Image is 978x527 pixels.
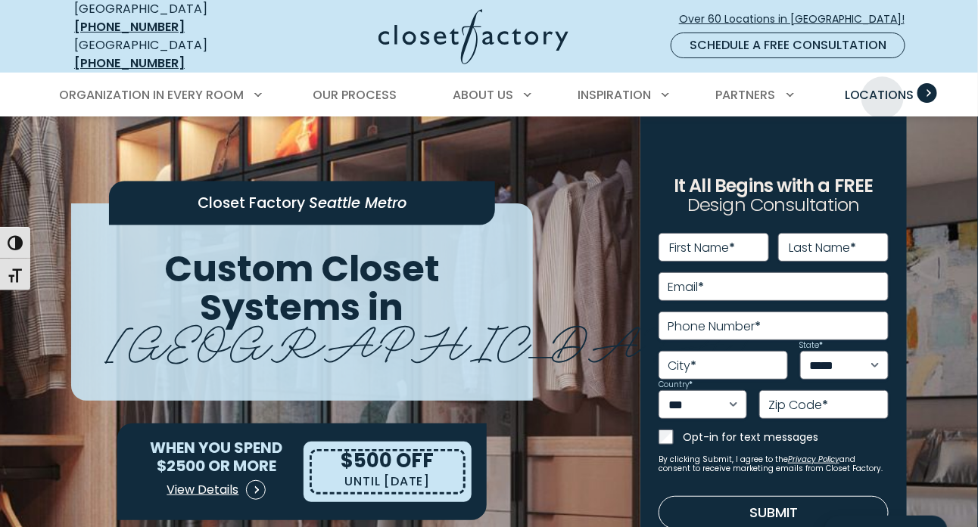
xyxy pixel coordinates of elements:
label: Zip Code [768,399,828,411]
label: City [668,360,696,372]
a: [PHONE_NUMBER] [74,18,185,36]
label: Country [659,381,693,389]
span: Seattle Metro [309,193,406,213]
span: Over 60 Locations in [GEOGRAPHIC_DATA]! [679,11,917,27]
a: [PHONE_NUMBER] [74,54,185,72]
span: View Details [167,481,238,499]
span: [GEOGRAPHIC_DATA] [106,304,753,373]
span: Closet Factory [198,193,305,213]
span: Inspiration [578,86,651,104]
span: $500 OFF [341,447,434,474]
span: Organization in Every Room [59,86,244,104]
nav: Primary Menu [48,74,930,116]
span: Partners [716,86,776,104]
a: Privacy Policy [788,454,839,465]
label: Email [668,281,704,293]
span: WHEN YOU SPEND $2500 OR MORE [150,438,282,477]
small: By clicking Submit, I agree to the and consent to receive marketing emails from Closet Factory. [659,455,889,473]
label: Phone Number [668,321,761,333]
span: Design Consultation [687,193,860,218]
span: Locations [845,86,914,104]
a: Schedule a Free Consultation [671,33,905,58]
label: Opt-in for text messages [683,429,889,445]
p: UNTIL [DATE] [345,471,431,492]
img: Closet Factory Logo [378,9,568,64]
div: [GEOGRAPHIC_DATA] [74,36,260,73]
label: First Name [669,242,735,254]
span: Our Process [313,86,397,104]
label: State [800,342,824,349]
a: Over 60 Locations in [GEOGRAPHIC_DATA]! [678,6,917,33]
span: About Us [453,86,513,104]
a: View Details [166,475,266,505]
label: Last Name [789,242,856,254]
span: It All Begins with a FREE [674,173,874,198]
span: Custom Closet Systems in [164,243,440,333]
